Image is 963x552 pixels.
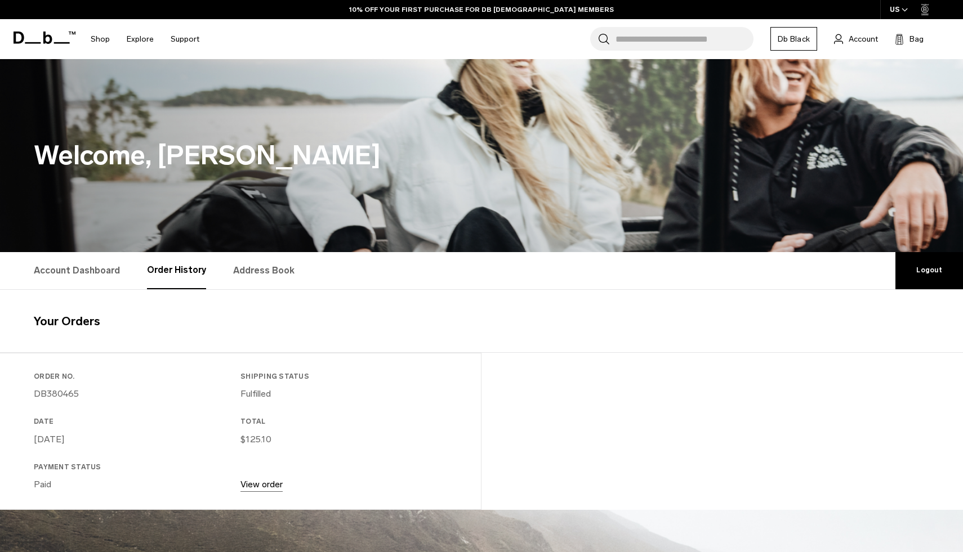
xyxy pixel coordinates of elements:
[34,462,236,472] h3: Payment Status
[34,478,236,491] p: Paid
[240,433,443,446] p: $125.10
[849,33,878,45] span: Account
[34,136,929,176] h1: Welcome, [PERSON_NAME]
[895,32,924,46] button: Bag
[147,252,206,289] a: Order History
[240,416,443,427] h3: Total
[82,19,208,59] nav: Main Navigation
[34,252,120,289] a: Account Dashboard
[34,388,79,399] a: DB380465
[909,33,924,45] span: Bag
[895,252,963,289] a: Logout
[770,27,817,51] a: Db Black
[91,19,110,59] a: Shop
[171,19,199,59] a: Support
[349,5,614,15] a: 10% OFF YOUR FIRST PURCHASE FOR DB [DEMOGRAPHIC_DATA] MEMBERS
[34,312,929,330] h4: Your Orders
[240,479,283,490] a: View order
[834,32,878,46] a: Account
[34,433,236,446] p: [DATE]
[233,252,295,289] a: Address Book
[127,19,154,59] a: Explore
[34,371,236,382] h3: Order No.
[34,416,236,427] h3: Date
[240,371,443,382] h3: Shipping Status
[240,387,443,401] p: Fulfilled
